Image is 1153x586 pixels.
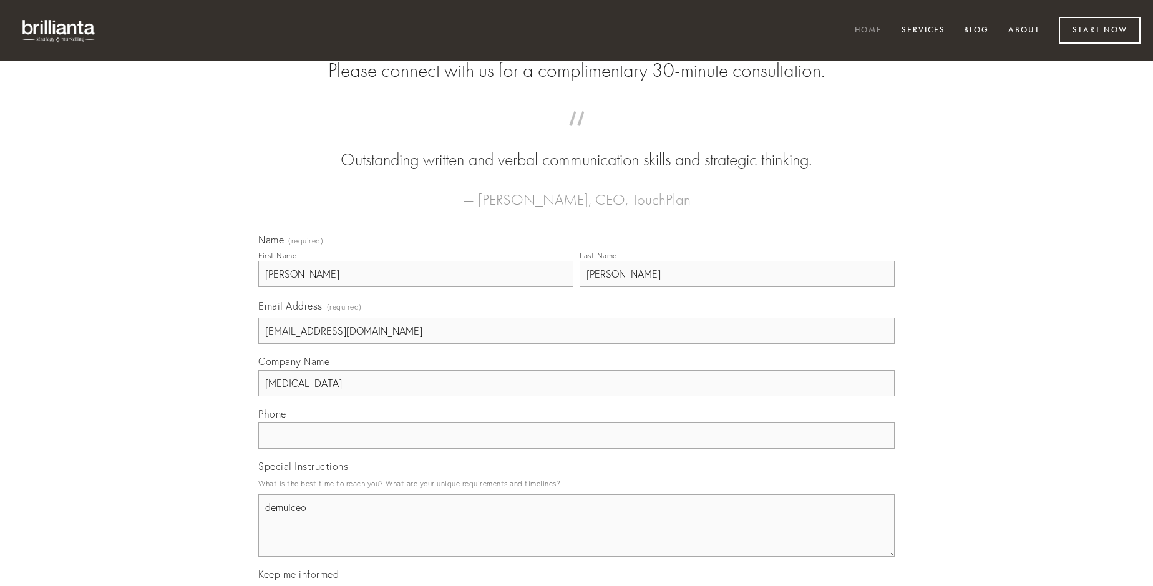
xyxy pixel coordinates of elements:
[893,21,953,41] a: Services
[278,124,875,172] blockquote: Outstanding written and verbal communication skills and strategic thinking.
[258,460,348,472] span: Special Instructions
[278,172,875,212] figcaption: — [PERSON_NAME], CEO, TouchPlan
[258,233,284,246] span: Name
[258,408,286,420] span: Phone
[258,59,895,82] h2: Please connect with us for a complimentary 30-minute consultation.
[956,21,997,41] a: Blog
[12,12,106,49] img: brillianta - research, strategy, marketing
[1000,21,1048,41] a: About
[580,251,617,260] div: Last Name
[847,21,890,41] a: Home
[1059,17,1141,44] a: Start Now
[258,300,323,312] span: Email Address
[288,237,323,245] span: (required)
[258,475,895,492] p: What is the best time to reach you? What are your unique requirements and timelines?
[258,251,296,260] div: First Name
[258,494,895,557] textarea: demulceo
[278,124,875,148] span: “
[258,355,329,368] span: Company Name
[258,568,339,580] span: Keep me informed
[327,298,362,315] span: (required)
